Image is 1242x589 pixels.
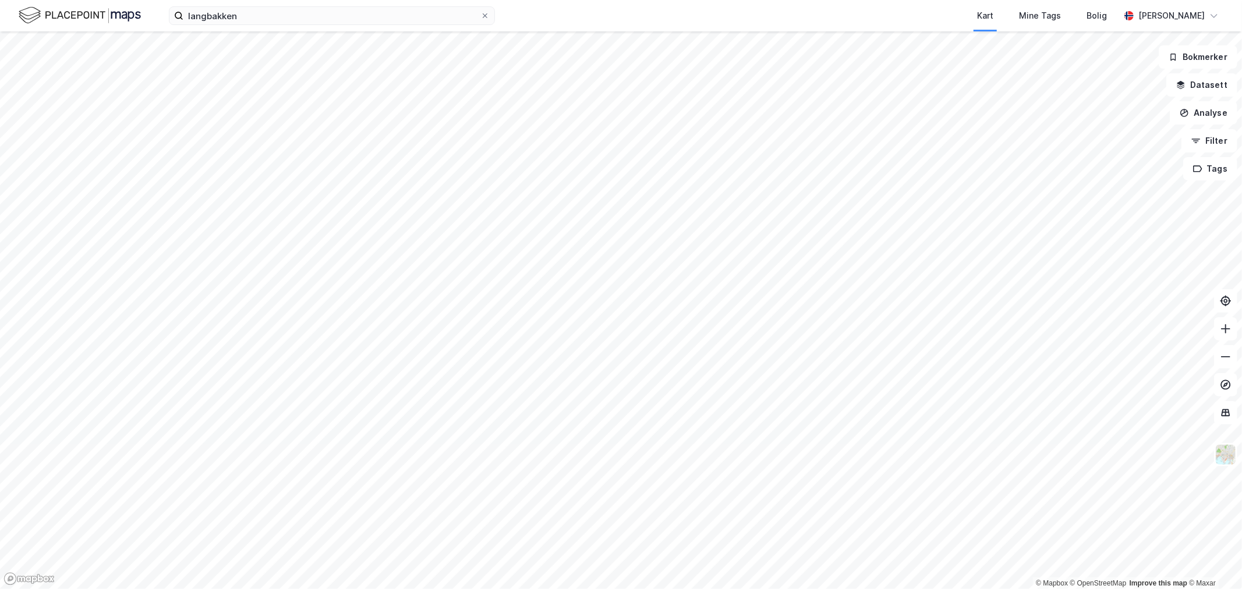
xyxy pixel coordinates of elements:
button: Analyse [1170,101,1237,125]
a: OpenStreetMap [1070,579,1127,587]
img: logo.f888ab2527a4732fd821a326f86c7f29.svg [19,5,141,26]
button: Bokmerker [1159,45,1237,69]
div: Bolig [1087,9,1107,23]
div: Kart [977,9,993,23]
button: Tags [1183,157,1237,180]
input: Søk på adresse, matrikkel, gårdeiere, leietakere eller personer [183,7,480,24]
button: Filter [1181,129,1237,152]
img: Z [1215,443,1237,466]
div: Kontrollprogram for chat [1184,533,1242,589]
a: Improve this map [1130,579,1187,587]
a: Mapbox [1036,579,1068,587]
div: Mine Tags [1019,9,1061,23]
iframe: Chat Widget [1184,533,1242,589]
button: Datasett [1166,73,1237,97]
a: Mapbox homepage [3,572,55,586]
div: [PERSON_NAME] [1138,9,1205,23]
